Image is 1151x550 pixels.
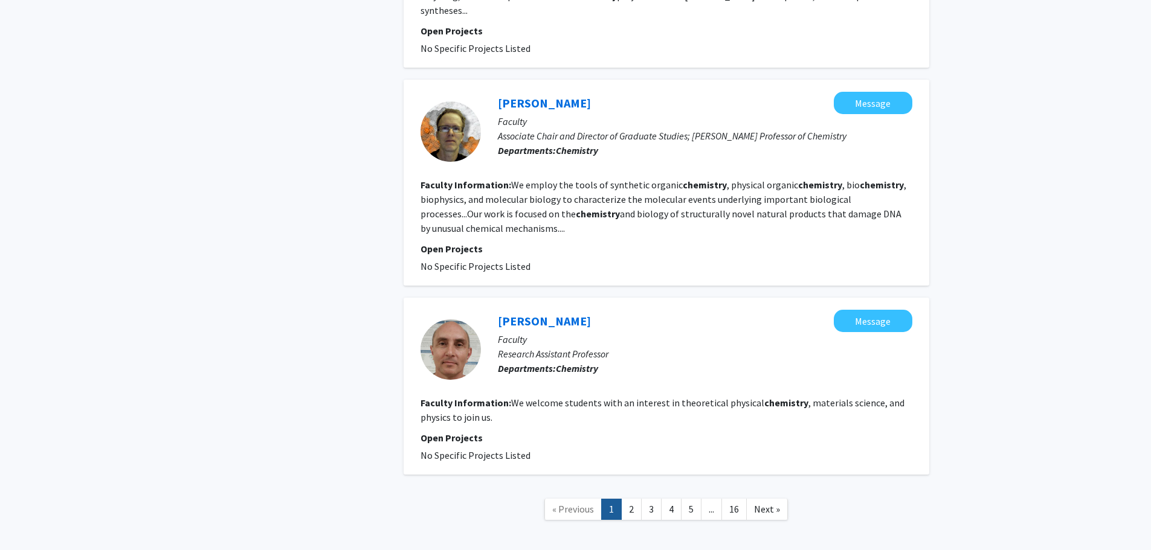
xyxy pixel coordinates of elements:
[421,241,912,256] p: Open Projects
[498,347,912,361] p: Research Assistant Professor
[421,397,904,423] fg-read-more: We welcome students with an interest in theoretical physical , materials science, and physics to ...
[754,503,780,515] span: Next »
[683,179,727,191] b: chemistry
[421,397,511,409] b: Faculty Information:
[498,95,591,110] a: [PERSON_NAME]
[498,114,912,129] p: Faculty
[544,499,602,520] a: Previous Page
[556,144,598,156] b: Chemistry
[834,92,912,114] button: Message Kent Gates
[681,499,701,520] a: 5
[498,144,556,156] b: Departments:
[498,332,912,347] p: Faculty
[764,397,808,409] b: chemistry
[621,499,642,520] a: 2
[421,24,912,38] p: Open Projects
[421,449,530,461] span: No Specific Projects Listed
[498,129,912,143] p: Associate Chair and Director of Graduate Studies; [PERSON_NAME] Professor of Chemistry
[421,260,530,272] span: No Specific Projects Listed
[834,310,912,332] button: Message Andrey Pereverzev
[661,499,682,520] a: 4
[798,179,842,191] b: chemistry
[421,179,511,191] b: Faculty Information:
[860,179,904,191] b: chemistry
[552,503,594,515] span: « Previous
[498,362,556,374] b: Departments:
[421,430,912,445] p: Open Projects
[709,503,714,515] span: ...
[421,42,530,54] span: No Specific Projects Listed
[576,208,620,220] b: chemistry
[601,499,622,520] a: 1
[746,499,788,520] a: Next
[556,362,598,374] b: Chemistry
[721,499,747,520] a: 16
[641,499,662,520] a: 3
[498,313,591,328] a: [PERSON_NAME]
[404,487,929,536] nav: Page navigation
[421,179,906,234] fg-read-more: We employ the tools of synthetic organic , physical organic , bio , biophysics, and molecular bio...
[9,496,51,541] iframe: Chat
